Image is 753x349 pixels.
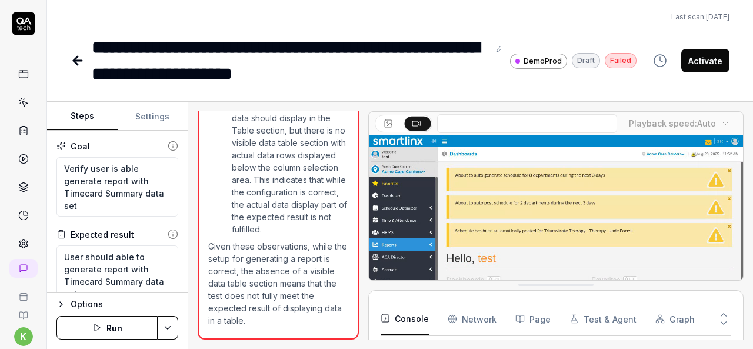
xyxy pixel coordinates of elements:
[118,102,188,131] button: Settings
[524,56,562,67] span: DemoProd
[671,12,729,22] span: Last scan:
[569,303,637,335] button: Test & Agent
[605,53,637,68] div: Failed
[47,102,118,131] button: Steps
[71,228,134,241] div: Expected result
[629,117,716,129] div: Playback speed:
[655,303,695,335] button: Graph
[14,327,33,346] button: k
[56,316,158,340] button: Run
[448,303,497,335] button: Network
[706,12,729,21] time: [DATE]
[681,49,729,72] button: Activate
[572,53,600,68] div: Draft
[381,303,429,335] button: Console
[5,282,42,301] a: Book a call with us
[208,240,348,327] p: Given these observations, while the setup for generating a report is correct, the absence of a vi...
[515,303,551,335] button: Page
[232,75,348,235] li: : The expected result mentions that data should display in the Table section, but there is no vis...
[671,12,729,22] button: Last scan:[DATE]
[510,53,567,69] a: DemoProd
[646,49,674,72] button: View version history
[71,140,90,152] div: Goal
[9,259,38,278] a: New conversation
[5,301,42,320] a: Documentation
[56,297,178,311] button: Options
[71,297,178,311] div: Options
